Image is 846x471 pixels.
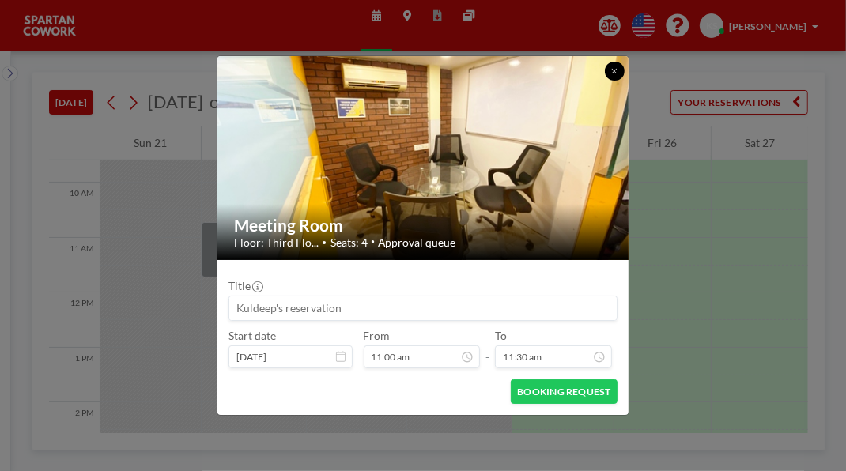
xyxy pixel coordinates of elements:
span: Approval queue [379,236,456,249]
img: 537.jpg [217,3,629,312]
span: - [485,333,489,364]
h2: Meeting Room [234,215,614,236]
span: Seats: 4 [330,236,368,249]
input: Kuldeep's reservation [229,296,617,320]
span: • [371,238,375,247]
button: BOOKING REQUEST [511,379,618,404]
label: Start date [228,329,276,342]
label: Title [228,279,262,292]
span: Floor: Third Flo... [234,236,319,249]
label: From [364,329,390,342]
span: • [323,237,327,247]
label: To [495,329,507,342]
